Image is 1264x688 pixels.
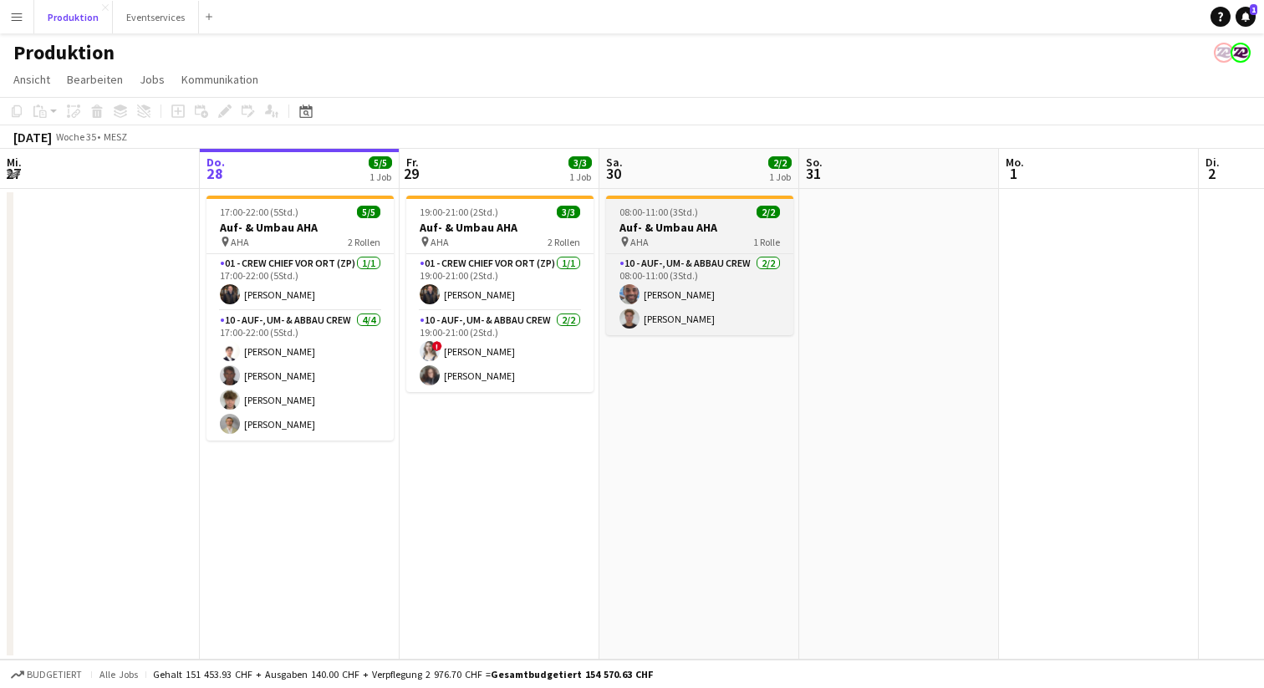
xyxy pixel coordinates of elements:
span: 2 Rollen [548,236,580,248]
span: Ansicht [13,72,50,87]
app-card-role: 10 - Auf-, Um- & Abbau Crew2/219:00-21:00 (2Std.)![PERSON_NAME][PERSON_NAME] [406,311,594,392]
app-card-role: 10 - Auf-, Um- & Abbau Crew2/208:00-11:00 (3Std.)[PERSON_NAME][PERSON_NAME] [606,254,793,335]
app-card-role: 01 - Crew Chief vor Ort (ZP)1/117:00-22:00 (5Std.)[PERSON_NAME] [206,254,394,311]
span: 30 [604,164,623,183]
h3: Auf- & Umbau AHA [206,220,394,235]
span: 1 [1003,164,1024,183]
span: Budgetiert [27,669,82,680]
div: 1 Job [370,171,391,183]
app-job-card: 17:00-22:00 (5Std.)5/5Auf- & Umbau AHA AHA2 Rollen01 - Crew Chief vor Ort (ZP)1/117:00-22:00 (5St... [206,196,394,441]
span: 2 [1203,164,1220,183]
span: Jobs [140,72,165,87]
span: Fr. [406,155,419,170]
span: 19:00-21:00 (2Std.) [420,206,498,218]
span: Gesamtbudgetiert 154 570.63 CHF [491,668,653,680]
span: 2 Rollen [348,236,380,248]
span: 5/5 [357,206,380,218]
span: 29 [404,164,419,183]
span: Mo. [1006,155,1024,170]
app-card-role: 01 - Crew Chief vor Ort (ZP)1/119:00-21:00 (2Std.)[PERSON_NAME] [406,254,594,311]
button: Produktion [34,1,113,33]
a: Bearbeiten [60,69,130,90]
a: Ansicht [7,69,57,90]
span: 27 [4,164,22,183]
app-job-card: 08:00-11:00 (3Std.)2/2Auf- & Umbau AHA AHA1 Rolle10 - Auf-, Um- & Abbau Crew2/208:00-11:00 (3Std.... [606,196,793,335]
a: 1 [1236,7,1256,27]
span: Bearbeiten [67,72,123,87]
span: Woche 35 [55,130,97,143]
app-job-card: 19:00-21:00 (2Std.)3/3Auf- & Umbau AHA AHA2 Rollen01 - Crew Chief vor Ort (ZP)1/119:00-21:00 (2St... [406,196,594,392]
span: 28 [204,164,225,183]
a: Jobs [133,69,171,90]
div: 1 Job [569,171,591,183]
span: 2/2 [757,206,780,218]
span: 3/3 [568,156,592,169]
span: Kommunikation [181,72,258,87]
span: 1 [1250,4,1257,15]
div: [DATE] [13,129,52,145]
a: Kommunikation [175,69,265,90]
span: 1 Rolle [753,236,780,248]
button: Budgetiert [8,665,84,684]
div: Gehalt 151 453.93 CHF + Ausgaben 140.00 CHF + Verpflegung 2 976.70 CHF = [153,668,653,680]
div: MESZ [104,130,127,143]
span: So. [806,155,823,170]
h3: Auf- & Umbau AHA [406,220,594,235]
span: AHA [231,236,249,248]
span: AHA [630,236,649,248]
app-user-avatar: Team Zeitpol [1214,43,1234,63]
span: Do. [206,155,225,170]
span: 17:00-22:00 (5Std.) [220,206,298,218]
span: 31 [803,164,823,183]
span: AHA [431,236,449,248]
span: Di. [1205,155,1220,170]
app-user-avatar: Team Zeitpol [1231,43,1251,63]
span: 2/2 [768,156,792,169]
span: 5/5 [369,156,392,169]
span: 3/3 [557,206,580,218]
button: Eventservices [113,1,199,33]
span: ! [432,341,442,351]
h1: Produktion [13,40,115,65]
span: Mi. [7,155,22,170]
div: 1 Job [769,171,791,183]
span: 08:00-11:00 (3Std.) [619,206,698,218]
span: Sa. [606,155,623,170]
h3: Auf- & Umbau AHA [606,220,793,235]
app-card-role: 10 - Auf-, Um- & Abbau Crew4/417:00-22:00 (5Std.)[PERSON_NAME][PERSON_NAME][PERSON_NAME][PERSON_N... [206,311,394,441]
span: Alle Jobs [99,668,139,680]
